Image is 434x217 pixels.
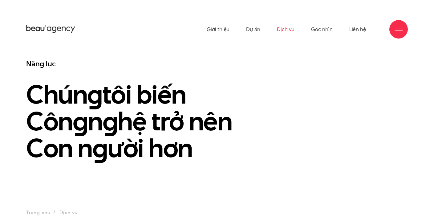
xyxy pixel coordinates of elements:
[87,76,103,113] en: g
[311,12,332,46] a: Góc nhìn
[103,103,118,139] en: g
[277,12,294,46] a: Dịch vụ
[26,81,245,162] h1: Chún tôi biến Côn n hệ trở nên Con n ười hơn
[92,129,108,166] en: g
[26,209,50,216] a: Trang chủ
[73,103,88,139] en: g
[207,12,229,46] a: Giới thiệu
[26,59,245,69] h3: Năng lực
[349,12,366,46] a: Liên hệ
[246,12,260,46] a: Dự án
